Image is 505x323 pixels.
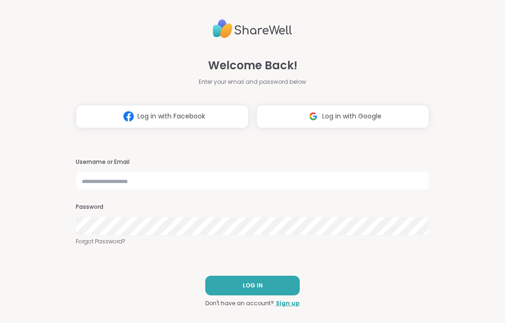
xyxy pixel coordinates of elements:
img: ShareWell Logomark [304,108,322,125]
span: Don't have an account? [205,299,274,308]
img: ShareWell Logo [213,15,292,42]
span: LOG IN [243,281,263,290]
h3: Username or Email [76,158,429,166]
button: Log in with Facebook [76,105,249,128]
span: Log in with Google [322,111,382,121]
img: ShareWell Logomark [120,108,137,125]
button: LOG IN [205,276,300,295]
h3: Password [76,203,429,211]
button: Log in with Google [256,105,429,128]
span: Enter your email and password below [199,78,306,86]
span: Welcome Back! [208,57,297,74]
a: Forgot Password? [76,237,429,246]
a: Sign up [276,299,300,308]
span: Log in with Facebook [137,111,205,121]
